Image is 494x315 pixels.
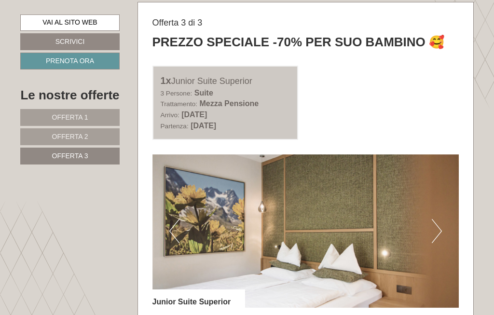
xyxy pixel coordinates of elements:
div: prezzo speciale -70% per Suo bambino 🥰 [152,33,445,51]
img: image [152,154,459,308]
a: Prenota ora [20,53,120,69]
a: Vai al sito web [20,14,120,31]
span: Offerta 3 [52,152,88,160]
b: [DATE] [181,110,207,119]
div: Le nostre offerte [20,86,120,104]
span: Offerta 1 [52,113,88,121]
b: 1x [161,75,171,86]
div: Junior Suite Superior [161,74,290,88]
div: Junior Suite Superior [152,289,246,308]
small: Trattamento: [161,100,198,108]
small: Arrivo: [161,111,179,119]
span: Offerta 3 di 3 [152,18,203,27]
button: Next [432,219,442,243]
small: 3 Persone: [161,90,192,97]
a: Scrivici [20,33,120,50]
b: Mezza Pensione [200,99,259,108]
span: Offerta 2 [52,133,88,140]
b: [DATE] [191,122,216,130]
small: Partenza: [161,123,189,130]
button: Previous [169,219,179,243]
b: Suite [194,89,213,97]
